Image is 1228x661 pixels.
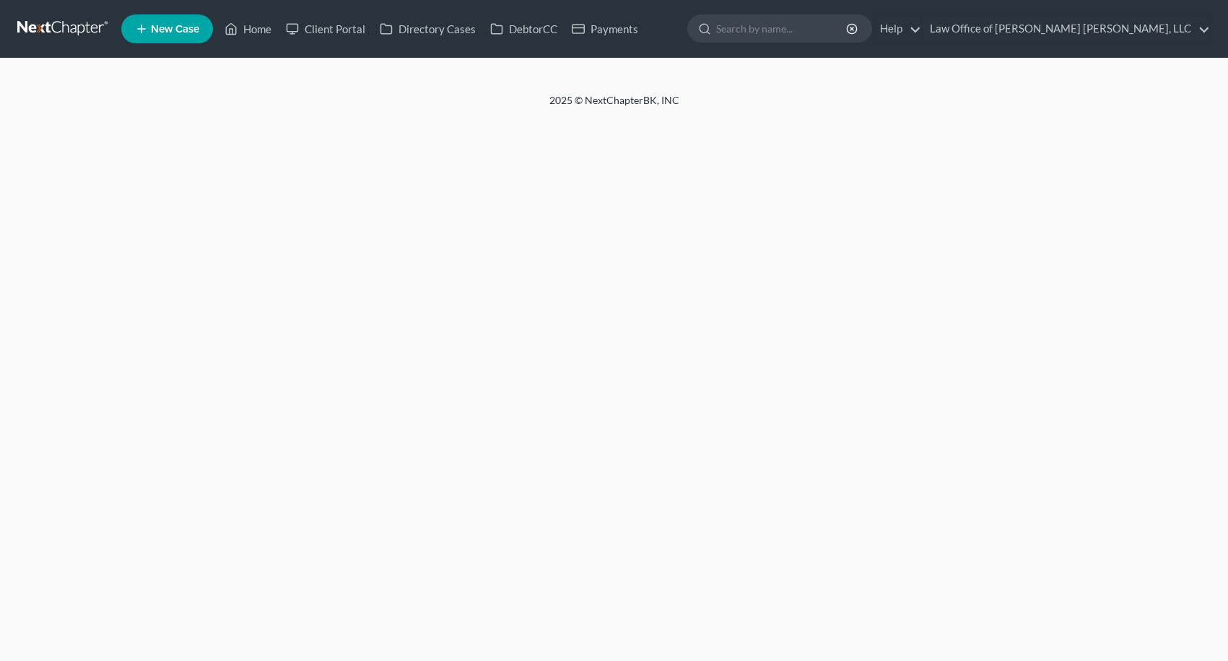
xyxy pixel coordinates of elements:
span: New Case [151,24,199,35]
a: Law Office of [PERSON_NAME] [PERSON_NAME], LLC [923,16,1210,42]
a: Directory Cases [373,16,483,42]
a: Home [217,16,279,42]
a: Payments [565,16,645,42]
a: Client Portal [279,16,373,42]
a: Help [873,16,921,42]
div: 2025 © NextChapterBK, INC [203,93,1026,119]
input: Search by name... [716,15,848,42]
a: DebtorCC [483,16,565,42]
